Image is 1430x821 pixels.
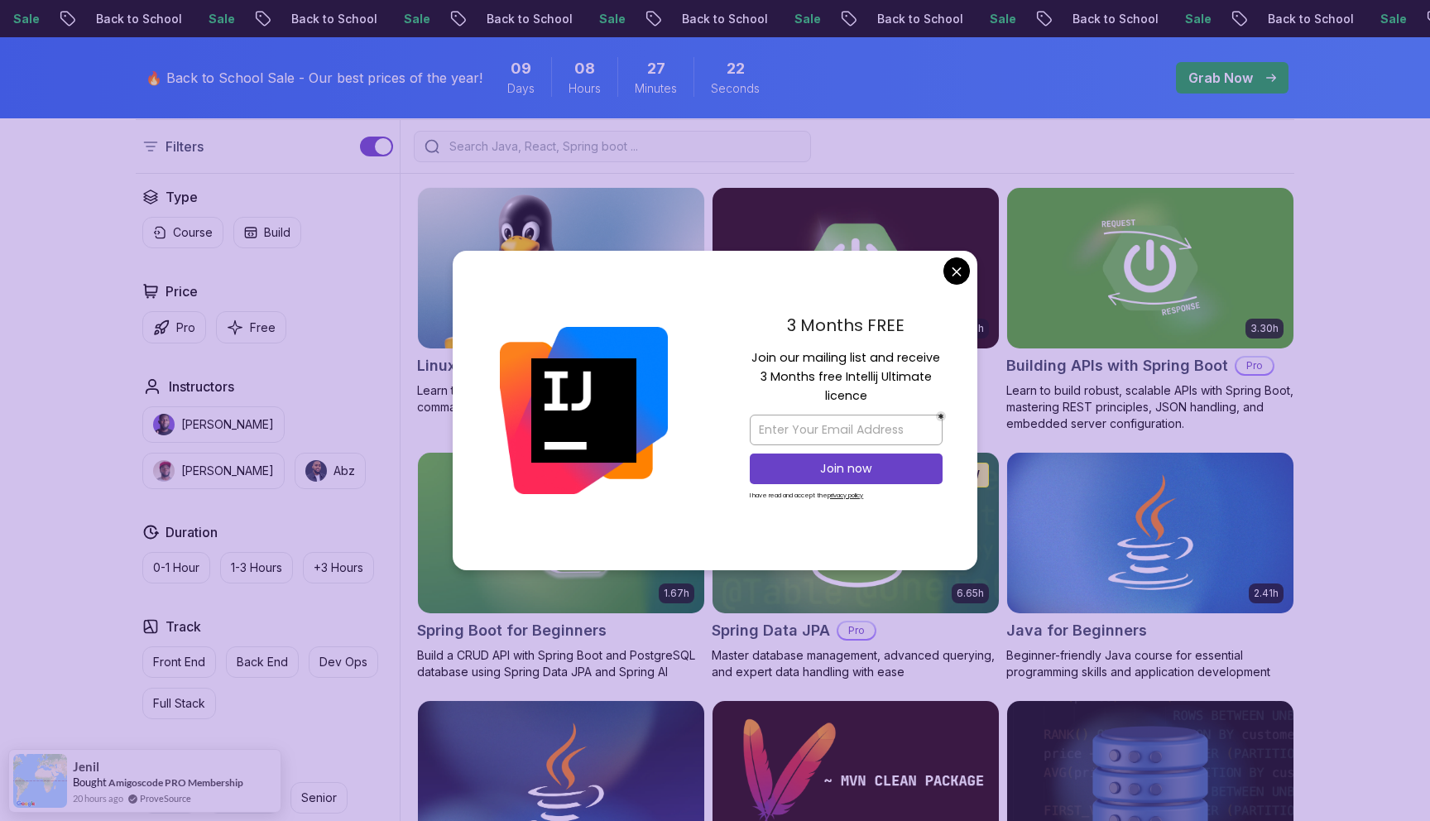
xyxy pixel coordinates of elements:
h2: Spring Boot for Beginners [417,619,607,642]
button: Back End [226,646,299,678]
h2: Java for Beginners [1006,619,1147,642]
button: Free [216,311,286,343]
button: Build [233,217,301,248]
p: Pro [838,622,875,639]
span: Days [507,80,535,97]
p: Back End [237,654,288,670]
p: Sale [390,11,443,27]
p: Senior [301,790,337,806]
h2: Duration [166,522,218,542]
h2: Price [166,281,198,301]
button: +3 Hours [303,552,374,583]
p: Build a CRUD API with Spring Boot and PostgreSQL database using Spring Data JPA and Spring AI [417,647,705,680]
button: Course [142,217,223,248]
button: Pro [142,311,206,343]
p: [PERSON_NAME] [181,463,274,479]
p: 1-3 Hours [231,559,282,576]
img: Linux Fundamentals card [418,188,704,348]
button: instructor img[PERSON_NAME] [142,406,285,443]
span: 22 Seconds [727,57,745,80]
p: 2.41h [1254,587,1279,600]
p: Learn to build robust, scalable APIs with Spring Boot, mastering REST principles, JSON handling, ... [1006,382,1294,432]
h2: Type [166,187,198,207]
p: Back to School [1254,11,1366,27]
button: 0-1 Hour [142,552,210,583]
p: 0-1 Hour [153,559,199,576]
p: Build [264,224,290,241]
p: 1.67h [664,587,689,600]
p: Full Stack [153,695,205,712]
p: Sale [585,11,638,27]
button: Front End [142,646,216,678]
img: instructor img [305,460,327,482]
p: Dev Ops [319,654,367,670]
button: instructor img[PERSON_NAME] [142,453,285,489]
p: Back to School [82,11,194,27]
p: [PERSON_NAME] [181,416,274,433]
span: Minutes [635,80,677,97]
a: Advanced Spring Boot card5.18hAdvanced Spring BootProDive deep into Spring Boot with our advanced... [712,187,1000,432]
a: Linux Fundamentals card6.00hLinux FundamentalsProLearn the fundamentals of Linux and how to use t... [417,187,705,415]
span: 27 Minutes [647,57,665,80]
p: Sale [194,11,247,27]
span: Bought [73,775,107,789]
img: Building APIs with Spring Boot card [1007,188,1293,348]
h2: Track [166,617,201,636]
button: Dev Ops [309,646,378,678]
p: 🔥 Back to School Sale - Our best prices of the year! [146,68,482,88]
a: Building APIs with Spring Boot card3.30hBuilding APIs with Spring BootProLearn to build robust, s... [1006,187,1294,432]
img: instructor img [153,414,175,435]
h2: Instructors [169,377,234,396]
p: Pro [1236,358,1273,374]
button: Senior [290,782,348,814]
img: Java for Beginners card [1007,453,1293,613]
p: Pro [176,319,195,336]
span: 9 Days [511,57,531,80]
p: Back to School [277,11,390,27]
p: +3 Hours [314,559,363,576]
p: Beginner-friendly Java course for essential programming skills and application development [1006,647,1294,680]
button: 1-3 Hours [220,552,293,583]
img: instructor img [153,460,175,482]
p: Course [173,224,213,241]
p: Back to School [863,11,976,27]
span: Jenil [73,760,99,774]
p: Sale [1171,11,1224,27]
p: Learn the fundamentals of Linux and how to use the command line [417,382,705,415]
p: Grab Now [1188,68,1253,88]
p: Free [250,319,276,336]
p: Abz [334,463,355,479]
img: provesource social proof notification image [13,754,67,808]
p: Front End [153,654,205,670]
a: Spring Boot for Beginners card1.67hNEWSpring Boot for BeginnersBuild a CRUD API with Spring Boot ... [417,452,705,680]
a: ProveSource [140,791,191,805]
p: 6.65h [957,587,984,600]
a: Java for Beginners card2.41hJava for BeginnersBeginner-friendly Java course for essential program... [1006,452,1294,680]
img: Spring Boot for Beginners card [418,453,704,613]
span: 20 hours ago [73,791,123,805]
p: Back to School [668,11,780,27]
p: Back to School [473,11,585,27]
p: Sale [780,11,833,27]
p: Filters [166,137,204,156]
h2: Building APIs with Spring Boot [1006,354,1228,377]
span: Seconds [711,80,760,97]
span: Hours [569,80,601,97]
button: Full Stack [142,688,216,719]
button: instructor imgAbz [295,453,366,489]
p: 3.30h [1250,322,1279,335]
p: Sale [1366,11,1419,27]
span: 8 Hours [574,57,595,80]
h2: Linux Fundamentals [417,354,564,377]
input: Search Java, React, Spring boot ... [446,138,800,155]
p: Back to School [1058,11,1171,27]
p: Master database management, advanced querying, and expert data handling with ease [712,647,1000,680]
h2: Spring Data JPA [712,619,830,642]
p: Sale [976,11,1029,27]
a: Amigoscode PRO Membership [108,776,243,789]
